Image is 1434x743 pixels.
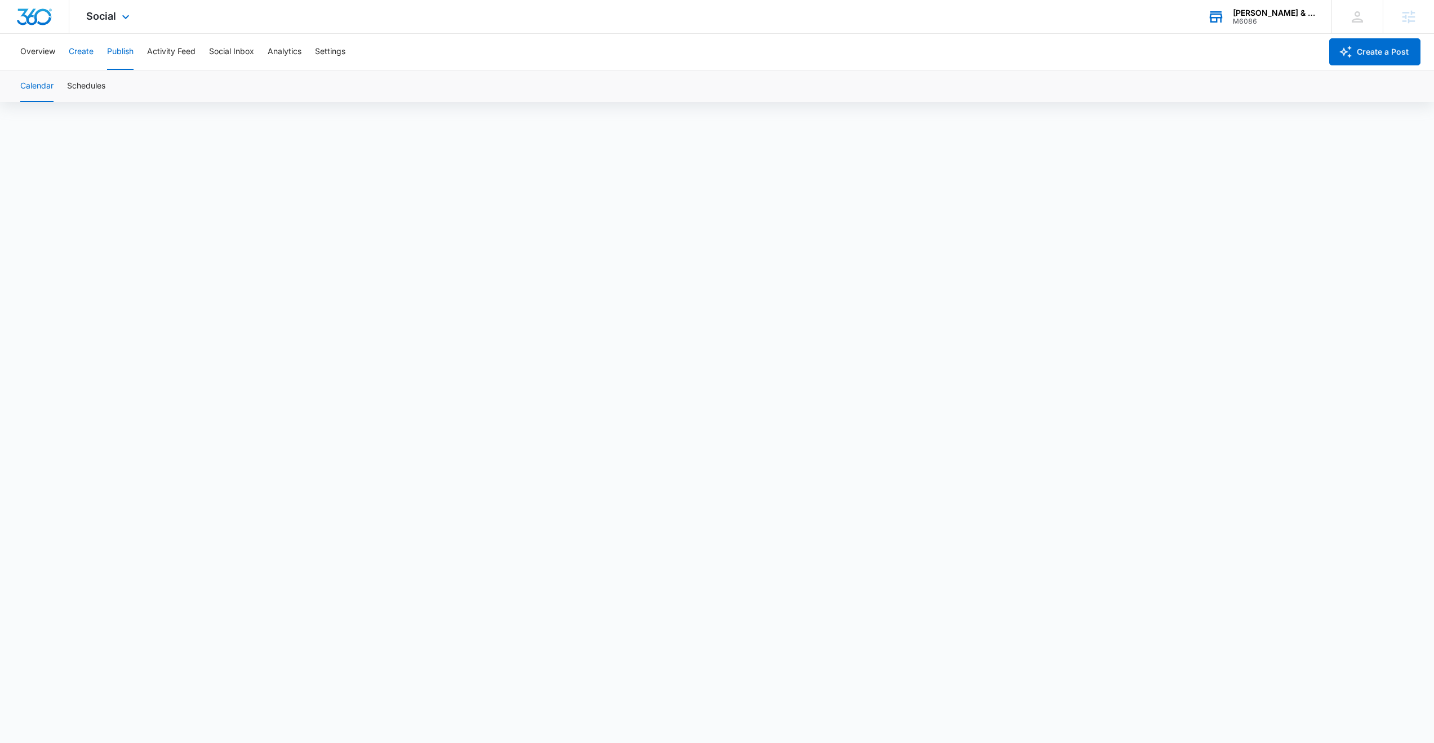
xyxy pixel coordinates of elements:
div: account name [1233,8,1315,17]
button: Create a Post [1329,38,1420,65]
button: Analytics [268,34,301,70]
button: Social Inbox [209,34,254,70]
span: Social [86,10,116,22]
button: Settings [315,34,345,70]
button: Overview [20,34,55,70]
button: Calendar [20,70,54,102]
button: Schedules [67,70,105,102]
button: Publish [107,34,134,70]
button: Activity Feed [147,34,196,70]
button: Create [69,34,94,70]
div: account id [1233,17,1315,25]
